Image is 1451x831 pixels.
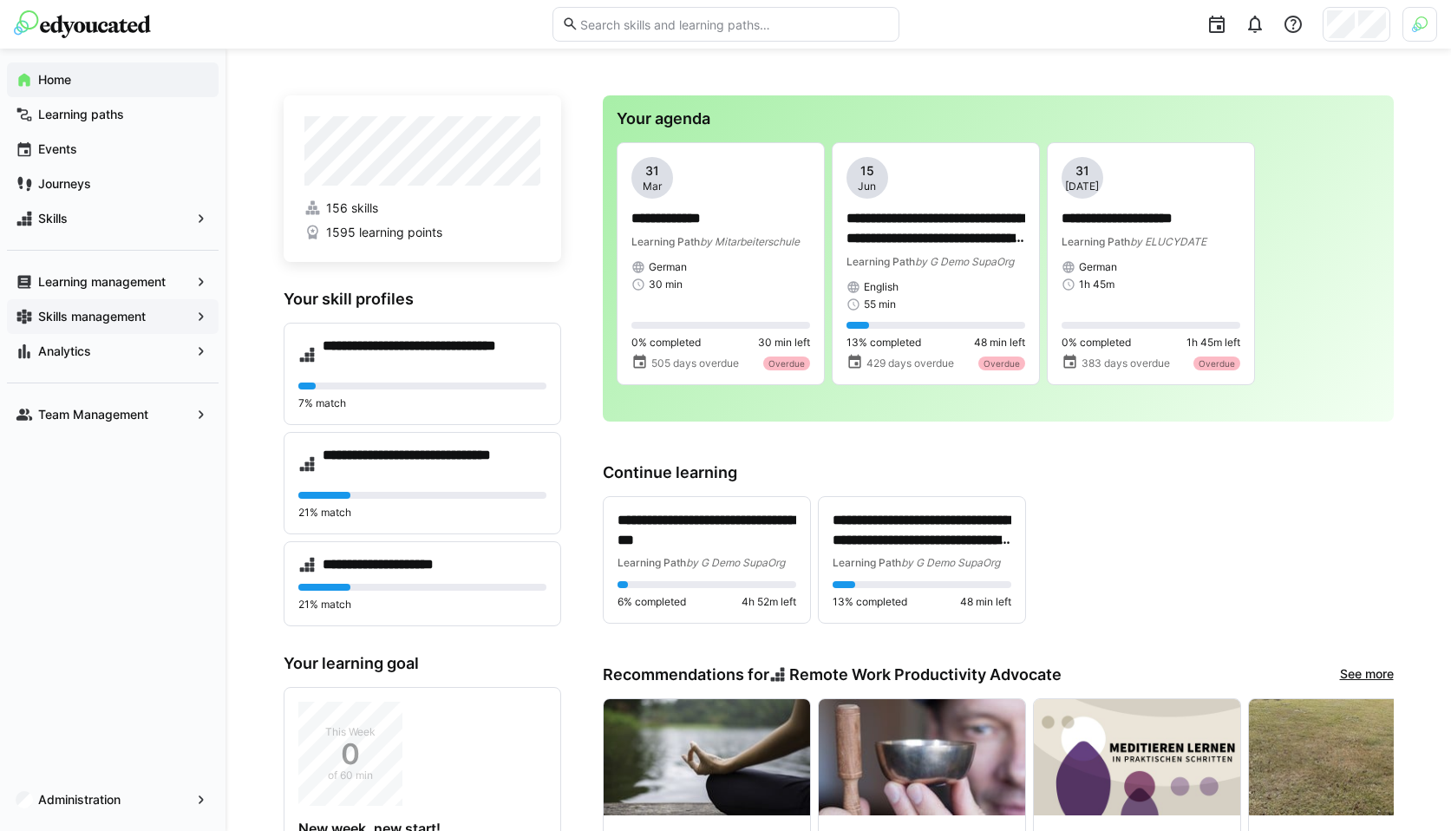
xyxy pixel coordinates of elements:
span: by G Demo SupaOrg [901,556,1000,569]
span: by G Demo SupaOrg [915,255,1014,268]
span: 0% completed [1062,336,1131,350]
p: 7% match [298,396,546,410]
span: Learning Path [846,255,915,268]
span: by Mitarbeiterschule [700,235,800,248]
span: [DATE] [1065,180,1099,193]
span: English [864,280,899,294]
h3: Recommendations for [603,665,1062,684]
span: 1h 45m [1079,278,1114,291]
span: 1595 learning points [326,224,442,241]
span: 48 min left [960,595,1011,609]
span: German [649,260,687,274]
p: 21% match [298,598,546,612]
span: Mar [643,180,662,193]
span: 0% completed [631,336,701,350]
h3: Your agenda [617,109,1380,128]
input: Search skills and learning paths… [578,16,889,32]
span: 13% completed [846,336,921,350]
span: 13% completed [833,595,907,609]
span: 55 min [864,298,896,311]
h3: Your skill profiles [284,290,561,309]
a: 156 skills [304,200,540,217]
p: 21% match [298,506,546,520]
span: by ELUCYDATE [1130,235,1206,248]
span: 48 min left [974,336,1025,350]
a: See more [1340,665,1394,684]
span: 1h 45m left [1186,336,1240,350]
span: 30 min left [758,336,810,350]
div: Overdue [978,357,1025,370]
span: German [1079,260,1117,274]
h3: Continue learning [603,463,1394,482]
span: 6% completed [618,595,686,609]
span: 4h 52m left [742,595,796,609]
img: image [1034,699,1240,815]
div: Overdue [763,357,810,370]
span: Learning Path [631,235,700,248]
span: 31 [645,162,659,180]
span: 505 days overdue [651,357,739,370]
span: Learning Path [1062,235,1130,248]
span: 30 min [649,278,683,291]
h3: Your learning goal [284,654,561,673]
span: 429 days overdue [866,357,954,370]
span: Learning Path [833,556,901,569]
span: by G Demo SupaOrg [686,556,785,569]
img: image [604,699,810,815]
span: 383 days overdue [1082,357,1170,370]
span: Remote Work Productivity Advocate [789,665,1062,684]
span: Jun [858,180,876,193]
img: image [819,699,1025,815]
span: 15 [860,162,874,180]
span: 156 skills [326,200,378,217]
div: Overdue [1193,357,1240,370]
span: Learning Path [618,556,686,569]
span: 31 [1075,162,1089,180]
